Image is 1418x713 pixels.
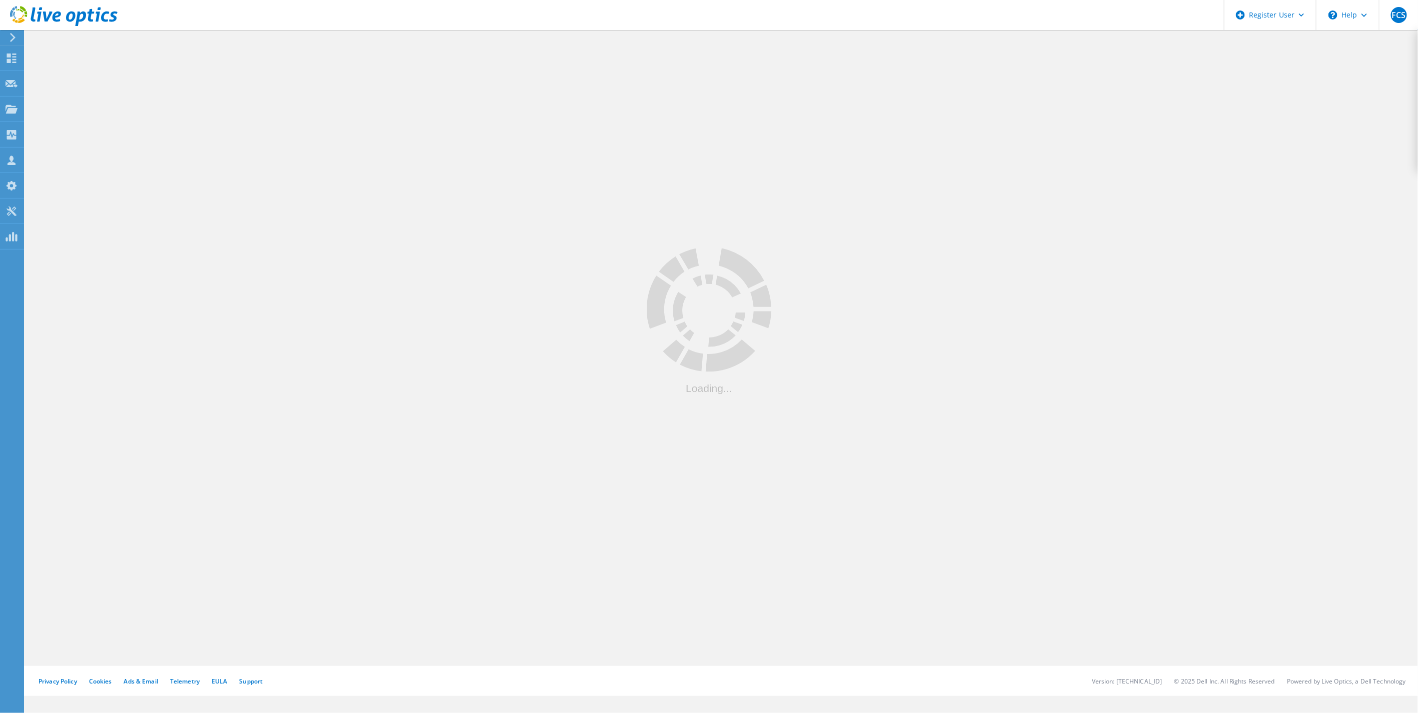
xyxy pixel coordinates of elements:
[1092,677,1162,685] li: Version: [TECHNICAL_ID]
[124,677,158,685] a: Ads & Email
[1391,11,1405,19] span: FCS
[647,383,772,393] div: Loading...
[1174,677,1275,685] li: © 2025 Dell Inc. All Rights Reserved
[89,677,112,685] a: Cookies
[1328,10,1337,19] svg: \n
[170,677,200,685] a: Telemetry
[212,677,227,685] a: EULA
[39,677,77,685] a: Privacy Policy
[1287,677,1406,685] li: Powered by Live Optics, a Dell Technology
[239,677,263,685] a: Support
[10,21,118,28] a: Live Optics Dashboard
